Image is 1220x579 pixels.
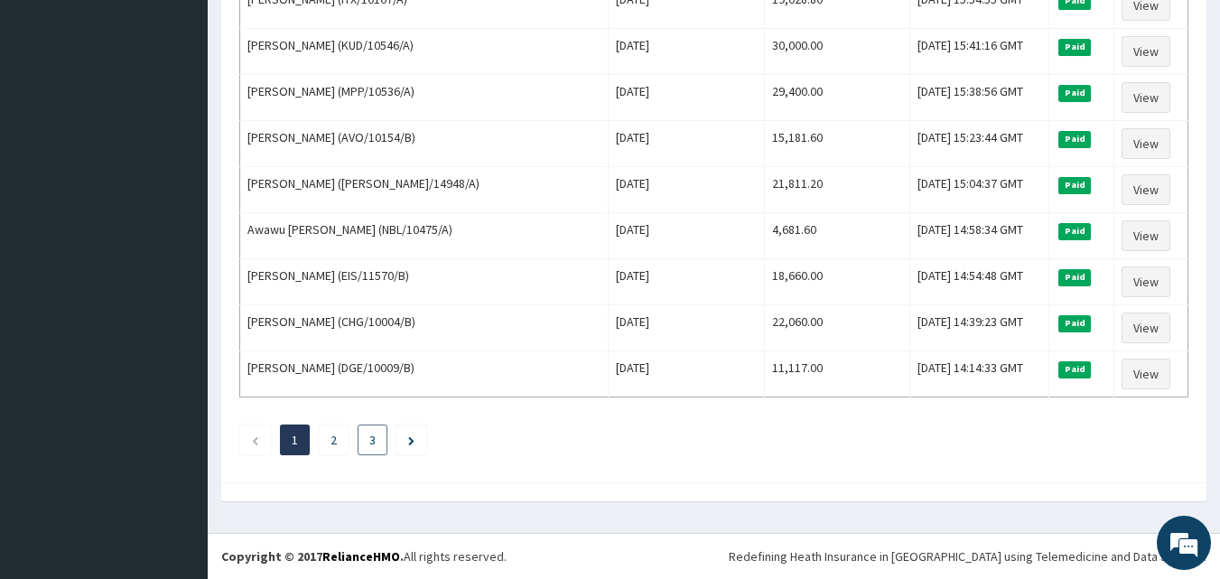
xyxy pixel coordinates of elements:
[1122,36,1170,67] a: View
[765,213,910,259] td: 4,681.60
[296,9,340,52] div: Minimize live chat window
[251,432,259,448] a: Previous page
[608,167,764,213] td: [DATE]
[909,259,1049,305] td: [DATE] 14:54:48 GMT
[1058,85,1091,101] span: Paid
[1058,361,1091,378] span: Paid
[1122,82,1170,113] a: View
[1058,131,1091,147] span: Paid
[1122,174,1170,205] a: View
[322,548,400,565] a: RelianceHMO
[765,75,910,121] td: 29,400.00
[1122,220,1170,251] a: View
[608,121,764,167] td: [DATE]
[240,351,609,397] td: [PERSON_NAME] (DGE/10009/B)
[909,167,1049,213] td: [DATE] 15:04:37 GMT
[909,75,1049,121] td: [DATE] 15:38:56 GMT
[909,29,1049,75] td: [DATE] 15:41:16 GMT
[33,90,73,135] img: d_794563401_company_1708531726252_794563401
[765,305,910,351] td: 22,060.00
[1058,223,1091,239] span: Paid
[909,351,1049,397] td: [DATE] 14:14:33 GMT
[105,174,249,357] span: We're online!
[1058,315,1091,332] span: Paid
[765,121,910,167] td: 15,181.60
[1122,313,1170,343] a: View
[240,167,609,213] td: [PERSON_NAME] ([PERSON_NAME]/14948/A)
[240,75,609,121] td: [PERSON_NAME] (MPP/10536/A)
[608,351,764,397] td: [DATE]
[240,259,609,305] td: [PERSON_NAME] (EIS/11570/B)
[9,387,344,450] textarea: Type your message and hit 'Enter'
[608,213,764,259] td: [DATE]
[369,432,376,448] a: Page 3
[608,259,764,305] td: [DATE]
[909,305,1049,351] td: [DATE] 14:39:23 GMT
[331,432,337,448] a: Page 2
[608,75,764,121] td: [DATE]
[240,121,609,167] td: [PERSON_NAME] (AVO/10154/B)
[1122,359,1170,389] a: View
[240,29,609,75] td: [PERSON_NAME] (KUD/10546/A)
[292,432,298,448] a: Page 1 is your current page
[765,351,910,397] td: 11,117.00
[94,101,303,125] div: Chat with us now
[1122,266,1170,297] a: View
[1058,39,1091,55] span: Paid
[208,533,1220,579] footer: All rights reserved.
[765,259,910,305] td: 18,660.00
[909,213,1049,259] td: [DATE] 14:58:34 GMT
[1058,177,1091,193] span: Paid
[240,213,609,259] td: Awawu [PERSON_NAME] (NBL/10475/A)
[608,305,764,351] td: [DATE]
[1122,128,1170,159] a: View
[1058,269,1091,285] span: Paid
[909,121,1049,167] td: [DATE] 15:23:44 GMT
[729,547,1206,565] div: Redefining Heath Insurance in [GEOGRAPHIC_DATA] using Telemedicine and Data Science!
[221,548,404,565] strong: Copyright © 2017 .
[765,167,910,213] td: 21,811.20
[240,305,609,351] td: [PERSON_NAME] (CHG/10004/B)
[608,29,764,75] td: [DATE]
[408,432,414,448] a: Next page
[765,29,910,75] td: 30,000.00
